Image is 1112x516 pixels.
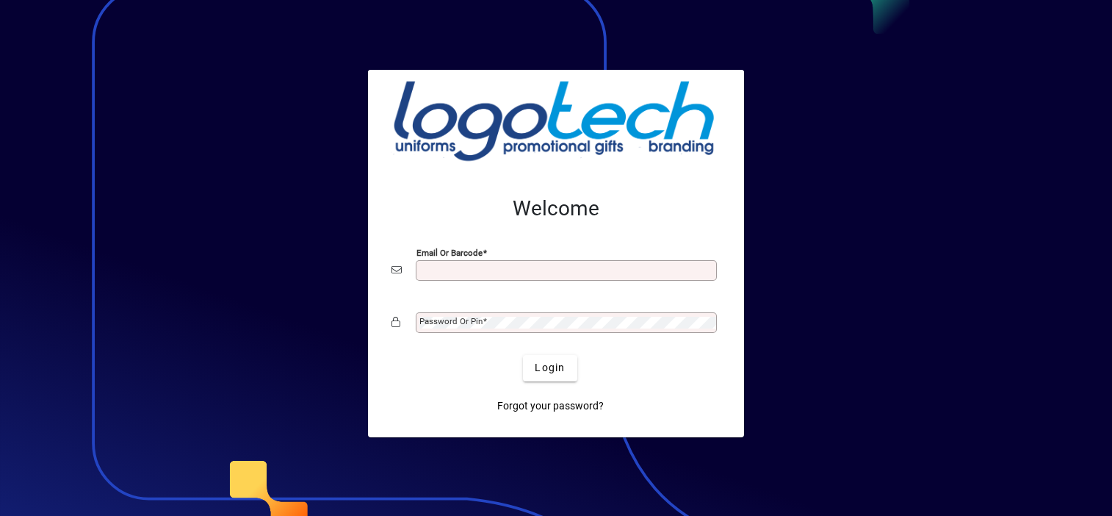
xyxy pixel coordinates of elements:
[523,355,577,381] button: Login
[497,398,604,414] span: Forgot your password?
[491,393,610,420] a: Forgot your password?
[391,196,721,221] h2: Welcome
[416,247,483,257] mat-label: Email or Barcode
[419,316,483,326] mat-label: Password or Pin
[535,360,565,376] span: Login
